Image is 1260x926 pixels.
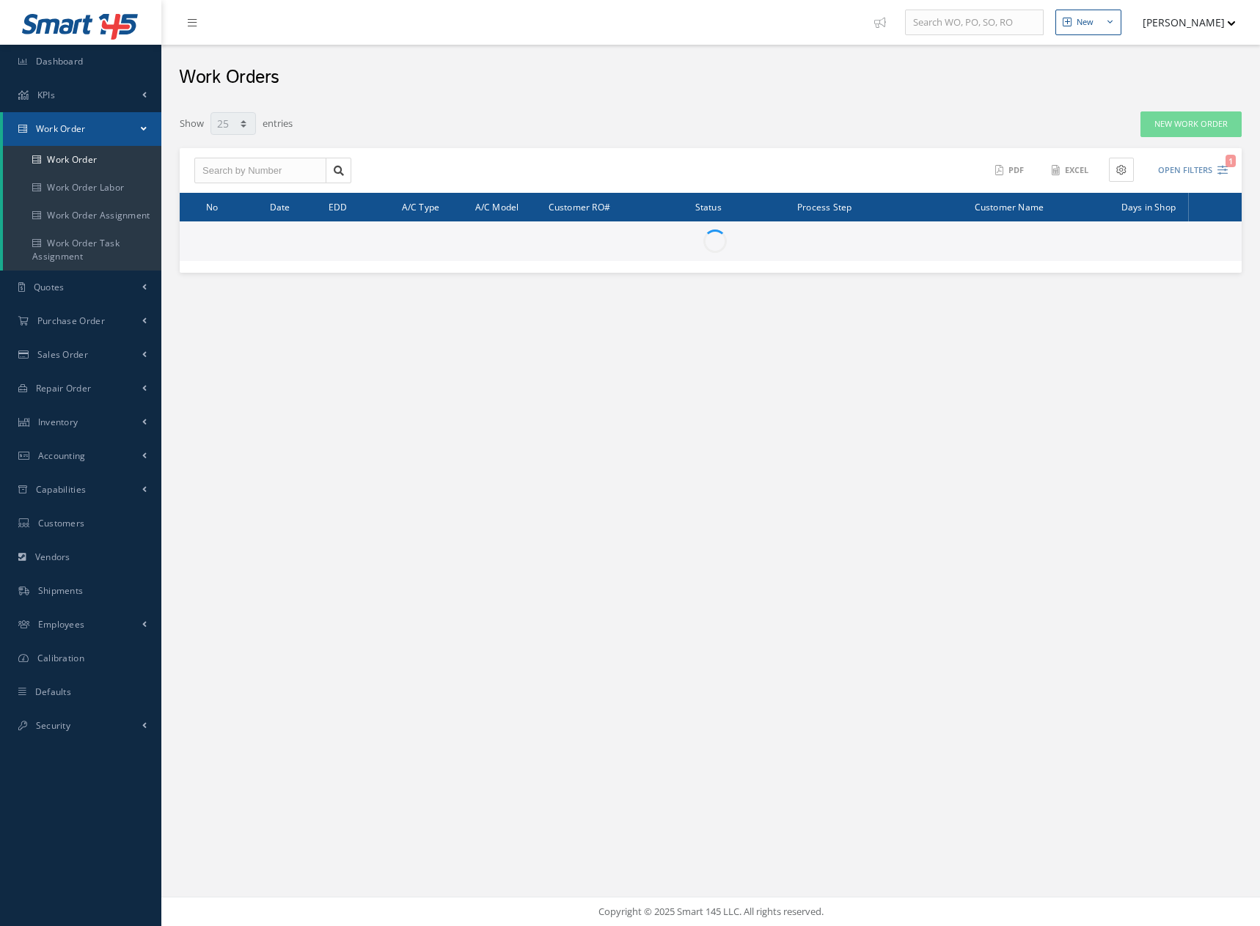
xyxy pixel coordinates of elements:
[36,483,87,496] span: Capabilities
[3,229,161,271] a: Work Order Task Assignment
[180,111,204,131] label: Show
[905,10,1044,36] input: Search WO, PO, SO, RO
[37,348,88,361] span: Sales Order
[37,315,105,327] span: Purchase Order
[194,158,326,184] input: Search by Number
[176,905,1245,919] div: Copyright © 2025 Smart 145 LLC. All rights reserved.
[988,158,1033,183] button: PDF
[36,122,86,135] span: Work Order
[3,174,161,202] a: Work Order Labor
[3,202,161,229] a: Work Order Assignment
[38,618,85,631] span: Employees
[549,199,610,213] span: Customer RO#
[36,382,92,394] span: Repair Order
[1140,111,1242,137] a: New Work Order
[3,112,161,146] a: Work Order
[179,67,279,89] h2: Work Orders
[38,517,85,529] span: Customers
[329,199,348,213] span: EDD
[38,449,86,462] span: Accounting
[34,281,65,293] span: Quotes
[206,199,218,213] span: No
[35,686,71,698] span: Defaults
[35,551,70,563] span: Vendors
[37,652,84,664] span: Calibration
[695,199,722,213] span: Status
[797,199,851,213] span: Process Step
[1077,16,1094,29] div: New
[263,111,293,131] label: entries
[975,199,1044,213] span: Customer Name
[270,199,290,213] span: Date
[1145,158,1228,183] button: Open Filters1
[1226,155,1236,167] span: 1
[1129,8,1236,37] button: [PERSON_NAME]
[402,199,440,213] span: A/C Type
[1121,199,1176,213] span: Days in Shop
[38,584,84,597] span: Shipments
[36,719,70,732] span: Security
[1055,10,1121,35] button: New
[3,146,161,174] a: Work Order
[37,89,55,101] span: KPIs
[36,55,84,67] span: Dashboard
[475,199,519,213] span: A/C Model
[38,416,78,428] span: Inventory
[1044,158,1098,183] button: Excel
